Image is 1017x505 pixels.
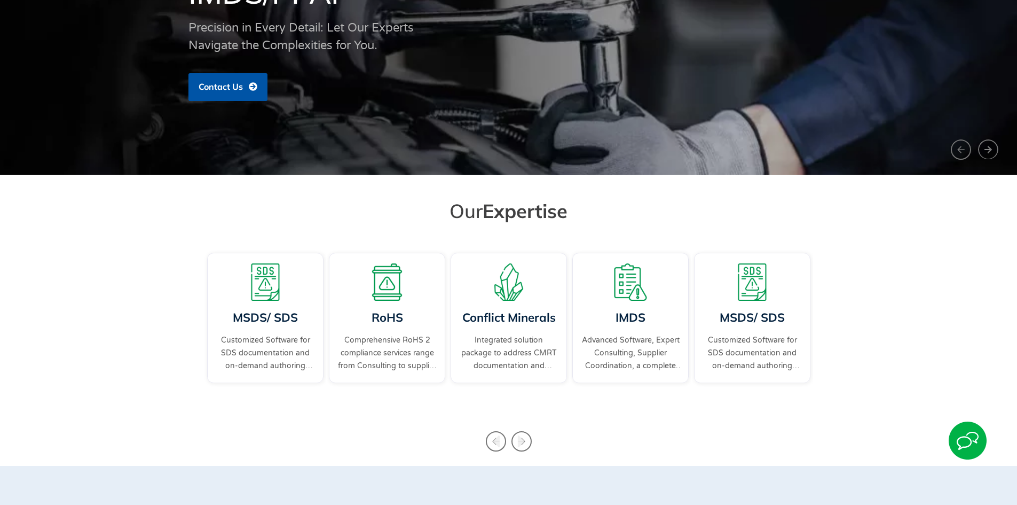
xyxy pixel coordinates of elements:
[247,263,284,301] img: A warning board with SDS displaying
[720,310,785,325] a: MSDS/ SDS
[371,310,403,325] a: RoHS
[949,422,987,460] img: Start Chat
[216,334,315,372] a: Customized Software for SDS documentation and on-demand authoring services
[486,431,506,452] div: Previous slide
[490,263,527,301] img: A representation of minerals
[511,431,532,452] div: Next slide
[368,263,406,301] img: A board with a warning sign
[462,310,555,325] a: Conflict Minerals
[616,310,645,325] a: IMDS
[188,21,414,52] span: Precision in Every Detail: Let Our Experts Navigate the Complexities for You.
[204,250,326,407] div: 4 / 4
[483,199,567,223] span: Expertise
[734,263,771,301] img: A warning board with SDS displaying
[612,263,649,301] img: A list board with a warning
[703,334,802,372] a: Customized Software for SDS documentation and on-demand authoring services
[199,82,243,92] span: Contact Us
[691,250,813,407] div: 4 / 4
[337,334,437,372] a: Comprehensive RoHS 2 compliance services range from Consulting to supplier engagement...
[326,250,448,407] div: 1 / 4
[570,250,691,407] div: 3 / 4
[210,199,808,223] h2: Our
[204,250,813,407] div: Carousel | Horizontal scrolling: Arrow Left & Right
[188,73,267,101] a: Contact Us
[459,334,558,372] a: Integrated solution package to address CMRT documentation and supplier engagement.
[581,334,680,372] a: Advanced Software, Expert Consulting, Supplier Coordination, a complete IMDS solution.
[233,310,298,325] a: MSDS/ SDS
[448,250,570,407] div: 2 / 4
